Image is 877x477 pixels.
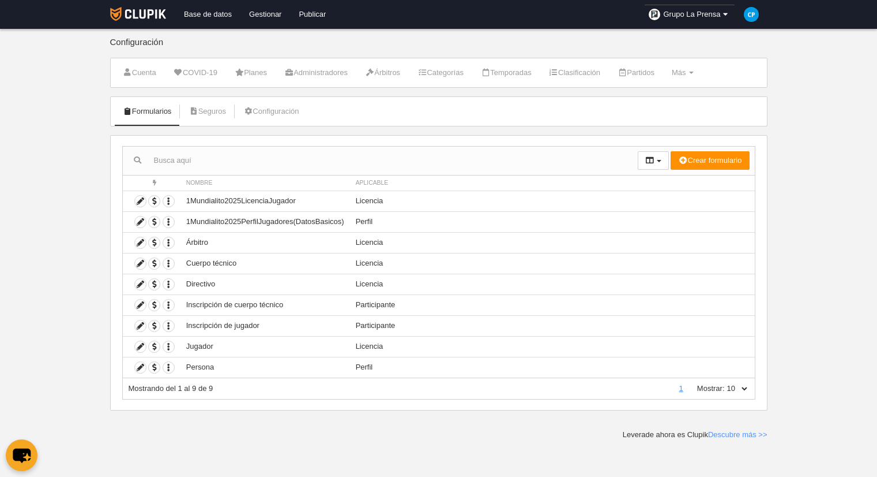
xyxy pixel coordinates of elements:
td: Licencia [350,232,755,253]
a: Cuenta [116,64,163,81]
a: Grupo La Prensa [644,5,735,24]
a: 1 [677,384,686,393]
a: Clasificación [543,64,607,81]
span: Nombre [186,180,213,186]
img: OakgMWVUclks.30x30.jpg [649,9,660,20]
span: Grupo La Prensa [663,9,720,20]
a: Seguros [182,103,232,120]
td: Perfil [350,357,755,378]
td: Inscripción de cuerpo técnico [180,295,350,315]
td: Jugador [180,336,350,357]
td: Directivo [180,274,350,295]
td: Licencia [350,336,755,357]
td: Licencia [350,274,755,295]
td: Participante [350,295,755,315]
img: Clupik [110,7,166,21]
a: Temporadas [475,64,538,81]
button: chat-button [6,439,37,471]
td: 1Mundialito2025PerfilJugadores(DatosBasicos) [180,211,350,232]
div: Configuración [110,38,767,58]
div: Leverade ahora es Clupik [623,430,767,440]
td: Persona [180,357,350,378]
a: Más [665,64,700,81]
a: Planes [228,64,273,81]
td: Cuerpo técnico [180,253,350,274]
span: Mostrando del 1 al 9 de 9 [129,384,213,393]
a: Formularios [116,103,178,120]
span: Más [672,68,686,77]
a: Configuración [237,103,305,120]
img: c2l6ZT0zMHgzMCZmcz05JnRleHQ9Q1AmYmc9MDM5YmU1.png [744,7,759,22]
a: Categorías [411,64,470,81]
td: Participante [350,315,755,336]
a: Árbitros [359,64,406,81]
label: Mostrar: [686,383,725,394]
a: Administradores [278,64,354,81]
button: Crear formulario [671,151,749,170]
td: Árbitro [180,232,350,253]
input: Busca aquí [123,152,638,169]
a: COVID-19 [167,64,224,81]
a: Descubre más >> [708,430,767,439]
td: Inscripción de jugador [180,315,350,336]
td: Perfil [350,211,755,232]
a: Partidos [611,64,661,81]
td: Licencia [350,191,755,211]
td: 1Mundialito2025LicenciaJugador [180,191,350,211]
td: Licencia [350,253,755,274]
span: Aplicable [356,180,389,186]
